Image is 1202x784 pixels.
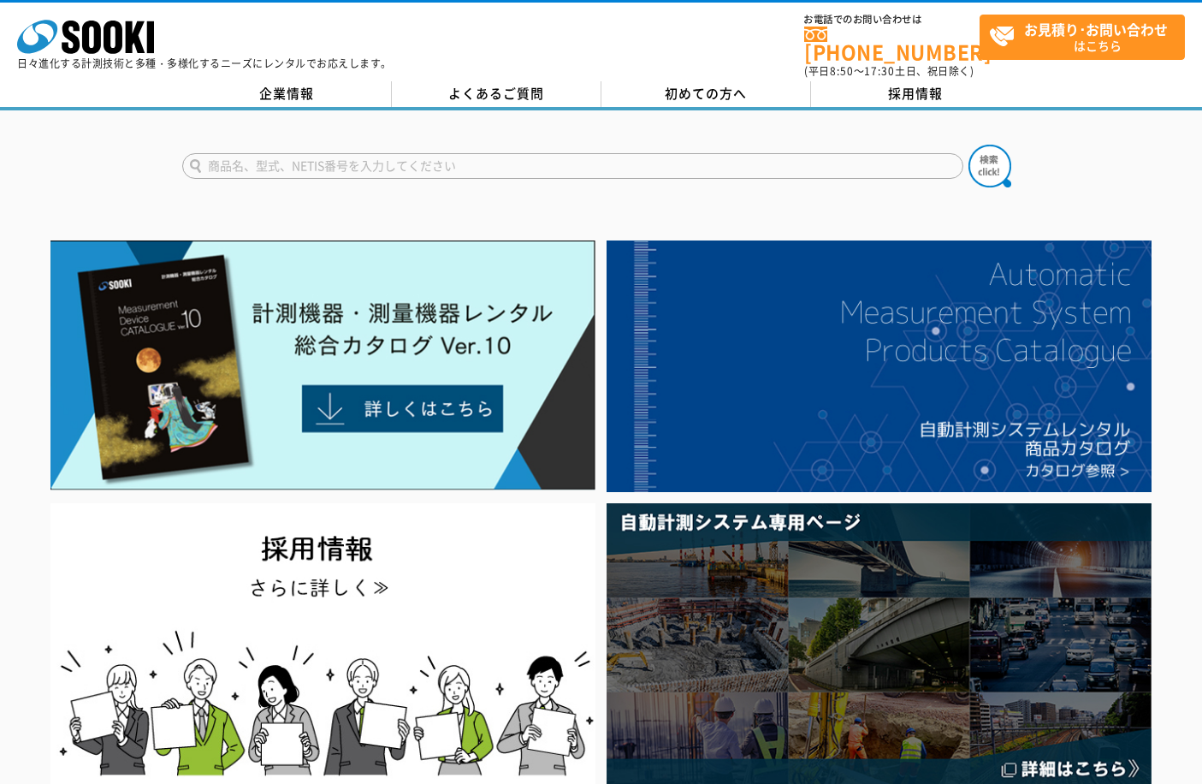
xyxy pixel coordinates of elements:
a: 採用情報 [811,81,1021,107]
strong: お見積り･お問い合わせ [1024,19,1168,39]
a: お見積り･お問い合わせはこちら [980,15,1185,60]
span: 17:30 [864,63,895,79]
span: 初めての方へ [665,84,747,103]
img: Catalog Ver10 [50,241,595,490]
p: 日々進化する計測技術と多種・多様化するニーズにレンタルでお応えします。 [17,58,392,68]
span: はこちら [989,15,1184,58]
span: 8:50 [830,63,854,79]
img: btn_search.png [968,145,1011,187]
img: 自動計測システムカタログ [607,241,1152,492]
span: お電話でのお問い合わせは [804,15,980,25]
a: 企業情報 [182,81,392,107]
span: (平日 ～ 土日、祝日除く) [804,63,974,79]
a: 初めての方へ [601,81,811,107]
input: 商品名、型式、NETIS番号を入力してください [182,153,963,179]
a: よくあるご質問 [392,81,601,107]
a: [PHONE_NUMBER] [804,27,980,62]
